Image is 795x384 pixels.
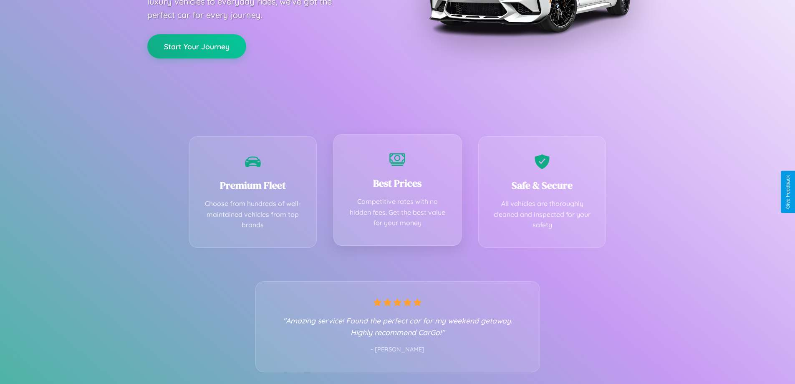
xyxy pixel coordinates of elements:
p: "Amazing service! Found the perfect car for my weekend getaway. Highly recommend CarGo!" [273,315,523,338]
p: All vehicles are thoroughly cleaned and inspected for your safety [491,198,593,231]
h3: Safe & Secure [491,178,593,192]
p: - [PERSON_NAME] [273,344,523,355]
p: Choose from hundreds of well-maintained vehicles from top brands [202,198,304,231]
h3: Premium Fleet [202,178,304,192]
div: Give Feedback [785,175,791,209]
button: Start Your Journey [147,34,246,58]
h3: Best Prices [346,176,449,190]
p: Competitive rates with no hidden fees. Get the best value for your money [346,196,449,229]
